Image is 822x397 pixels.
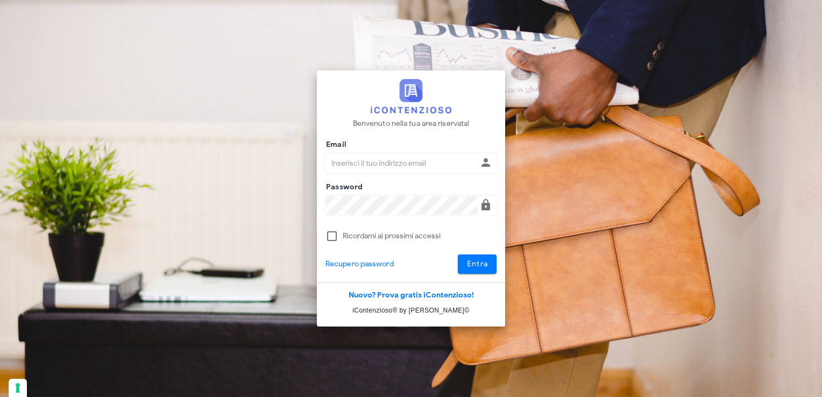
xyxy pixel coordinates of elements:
[323,139,346,150] label: Email
[325,258,394,270] a: Recupero password
[343,231,497,242] label: Ricordami ai prossimi accessi
[326,154,477,172] input: Inserisci il tuo indirizzo email
[323,182,363,193] label: Password
[353,118,470,130] p: Benvenuto nella tua area riservata!
[317,305,505,316] p: iContenzioso® by [PERSON_NAME]©
[349,290,474,300] a: Nuovo? Prova gratis iContenzioso!
[458,254,497,274] button: Entra
[9,379,27,397] button: Le tue preferenze relative al consenso per le tecnologie di tracciamento
[466,259,488,268] span: Entra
